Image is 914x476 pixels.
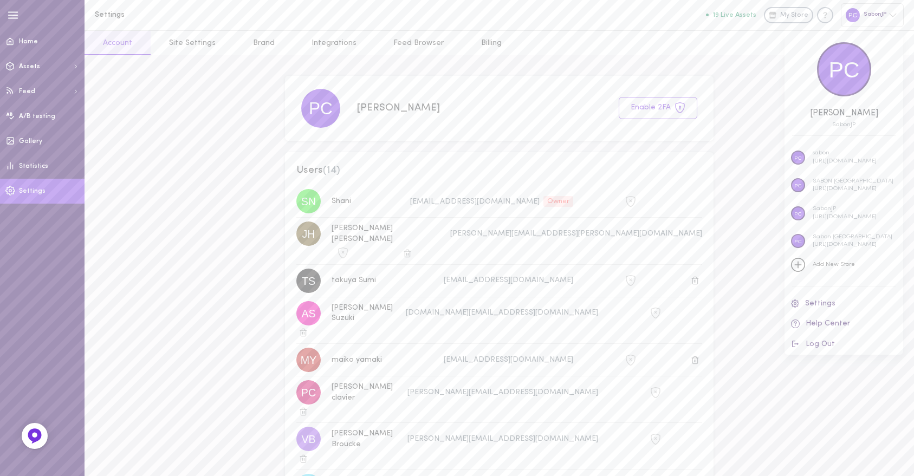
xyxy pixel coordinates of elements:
[785,294,903,314] a: Settings
[785,334,903,355] button: Log Out
[813,241,892,249] p: [URL][DOMAIN_NAME]
[813,158,877,166] p: [URL][DOMAIN_NAME]
[813,205,877,213] p: SabonJP
[813,185,893,193] p: [URL][DOMAIN_NAME]
[785,314,903,335] a: Help Center
[813,149,877,158] p: sabon
[785,252,903,278] a: Add New Store
[813,233,892,242] p: Sabon [GEOGRAPHIC_DATA]
[27,428,43,444] img: Feedback Button
[813,178,893,186] p: SABON [GEOGRAPHIC_DATA]
[785,122,903,128] div: 20894
[785,109,903,118] div: [PERSON_NAME]
[813,261,855,269] div: Add New Store
[813,213,877,221] p: [URL][DOMAIN_NAME]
